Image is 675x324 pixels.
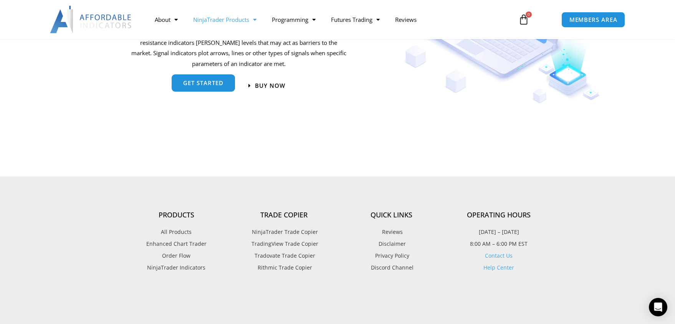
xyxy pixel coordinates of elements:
a: Enhanced Chart Trader [122,239,230,249]
a: Futures Trading [323,11,387,28]
span: get started [183,81,223,87]
a: Disclaimer [337,239,445,249]
div: Open Intercom Messenger [649,298,667,316]
h4: Products [122,211,230,219]
p: We currently offer both Support/Resistance and Signal Indicators. Support and resistance indicato... [130,27,347,69]
img: LogoAI | Affordable Indicators – NinjaTrader [50,6,132,33]
a: TradingView Trade Copier [230,239,337,249]
a: Rithmic Trade Copier [230,263,337,273]
span: Privacy Policy [373,251,409,261]
span: MEMBERS AREA [569,17,617,23]
a: MEMBERS AREA [561,12,625,28]
a: Reviews [387,11,424,28]
a: Contact Us [485,252,513,259]
a: 0 [507,8,541,31]
a: Privacy Policy [337,251,445,261]
span: Reviews [380,227,403,237]
a: Discord Channel [337,263,445,273]
span: NinjaTrader Indicators [147,263,205,273]
p: 8:00 AM – 6:00 PM EST [445,239,553,249]
span: Enhanced Chart Trader [146,239,207,249]
a: Reviews [337,227,445,237]
a: Tradovate Trade Copier [230,251,337,261]
a: Buy now [248,83,285,89]
span: Disclaimer [377,239,406,249]
span: Tradovate Trade Copier [253,251,315,261]
span: All Products [161,227,192,237]
a: Order Flow [122,251,230,261]
span: Rithmic Trade Copier [256,263,312,273]
a: get started [172,75,235,92]
a: About [147,11,185,28]
a: Help Center [483,264,514,271]
a: Programming [264,11,323,28]
span: NinjaTrader Trade Copier [250,227,318,237]
h4: Trade Copier [230,211,337,219]
span: 0 [526,12,532,18]
a: NinjaTrader Products [185,11,264,28]
span: Discord Channel [369,263,414,273]
p: [DATE] – [DATE] [445,227,553,237]
nav: Menu [147,11,510,28]
a: NinjaTrader Indicators [122,263,230,273]
span: Buy now [255,83,285,89]
span: TradingView Trade Copier [250,239,318,249]
h4: Quick Links [337,211,445,219]
a: NinjaTrader Trade Copier [230,227,337,237]
span: Order Flow [162,251,190,261]
h4: Operating Hours [445,211,553,219]
a: All Products [122,227,230,237]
